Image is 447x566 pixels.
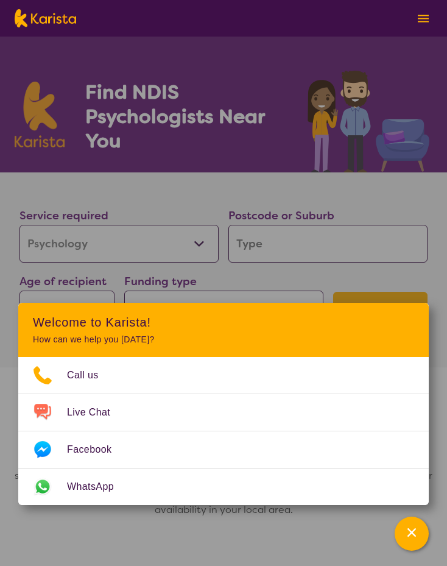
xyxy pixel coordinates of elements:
[19,208,108,223] label: Service required
[67,440,126,459] span: Facebook
[124,274,197,289] label: Funding type
[303,66,432,172] img: psychology
[228,225,428,263] input: Type
[15,452,435,499] span: Karista provides a free service connecting you with Psychologists and other disability services b...
[418,15,429,23] img: menu
[395,517,429,551] button: Channel Menu
[67,366,113,384] span: Call us
[33,334,414,345] p: How can we help you [DATE]?
[18,357,429,505] ul: Choose channel
[18,303,429,505] div: Channel Menu
[228,208,334,223] label: Postcode or Suburb
[15,82,65,147] img: Karista logo
[15,9,76,27] img: Karista logo
[18,469,429,505] a: Web link opens in a new tab.
[67,403,125,422] span: Live Chat
[67,478,128,496] span: WhatsApp
[19,274,107,289] label: Age of recipient
[33,315,414,330] h2: Welcome to Karista!
[333,292,428,328] button: Search
[85,80,290,153] h1: Find NDIS Psychologists Near You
